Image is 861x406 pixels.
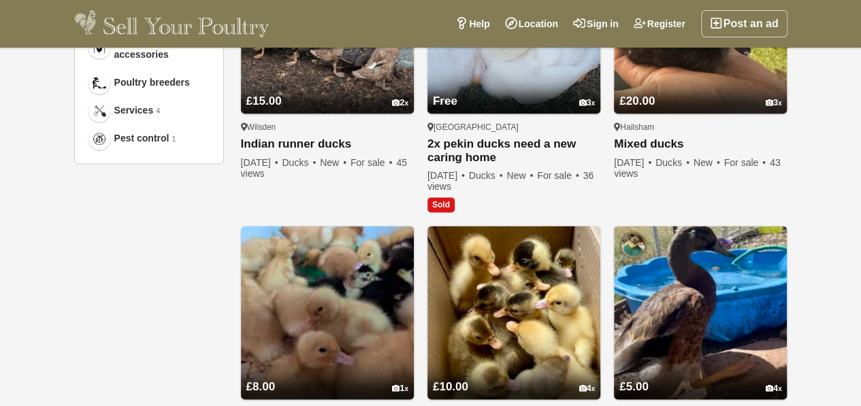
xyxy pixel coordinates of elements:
[614,122,787,133] div: Hailsham
[619,95,655,107] span: £20.00
[724,157,766,168] span: For sale
[114,131,169,146] span: Pest control
[655,157,691,168] span: Ducks
[614,137,787,152] a: Mixed ducks
[498,10,566,37] a: Location
[93,76,106,90] img: Poultry breeders
[427,69,600,114] a: Free 3
[241,157,407,179] span: 45 views
[506,170,534,181] span: New
[282,157,317,168] span: Ducks
[93,104,106,118] img: Services
[566,10,626,37] a: Sign in
[241,69,414,114] a: £15.00 2
[74,10,270,37] img: Sell Your Poultry
[448,10,497,37] a: Help
[619,380,649,393] span: £5.00
[579,98,595,108] div: 3
[614,69,787,114] a: £20.00 3
[766,98,782,108] div: 3
[537,170,580,181] span: For sale
[433,380,468,393] span: £10.00
[427,170,594,192] span: 36 views
[469,170,504,181] span: Ducks
[114,33,200,62] span: Housing and accessories
[433,95,457,107] span: Free
[156,105,160,117] em: 4
[114,75,190,90] span: Poultry breeders
[579,384,595,394] div: 4
[241,354,414,399] a: £8.00 1
[701,10,787,37] a: Post an ad
[241,122,414,133] div: Wilsden
[241,226,414,399] img: 3 week old Cherry Valley Ducklings
[246,380,276,393] span: £8.00
[427,354,600,399] a: £10.00 4
[626,10,693,37] a: Register
[86,97,212,124] a: Services Services 4
[614,157,780,179] span: 43 views
[351,157,393,168] span: For sale
[93,132,106,146] img: Pest control
[86,69,212,97] a: Poultry breeders Poultry breeders
[392,98,408,108] div: 2
[427,122,600,133] div: [GEOGRAPHIC_DATA]
[427,197,455,212] span: Sold
[614,157,653,168] span: [DATE]
[86,27,212,69] a: Housing and accessories Housing and accessories 2
[114,103,154,118] span: Services
[246,95,282,107] span: £15.00
[614,226,787,399] img: Male ducks
[766,384,782,394] div: 4
[172,133,176,145] em: 1
[320,157,348,168] span: New
[427,170,466,181] span: [DATE]
[86,124,212,152] a: Pest control Pest control 1
[241,137,414,152] a: Indian runner ducks
[427,226,600,399] img: Indian runner ducklings
[619,231,647,258] img: Felicity Nobes
[241,157,280,168] span: [DATE]
[694,157,721,168] span: New
[614,354,787,399] a: £5.00 4
[93,41,106,54] img: Housing and accessories
[392,384,408,394] div: 1
[427,137,600,165] a: 2x pekin ducks need a new caring home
